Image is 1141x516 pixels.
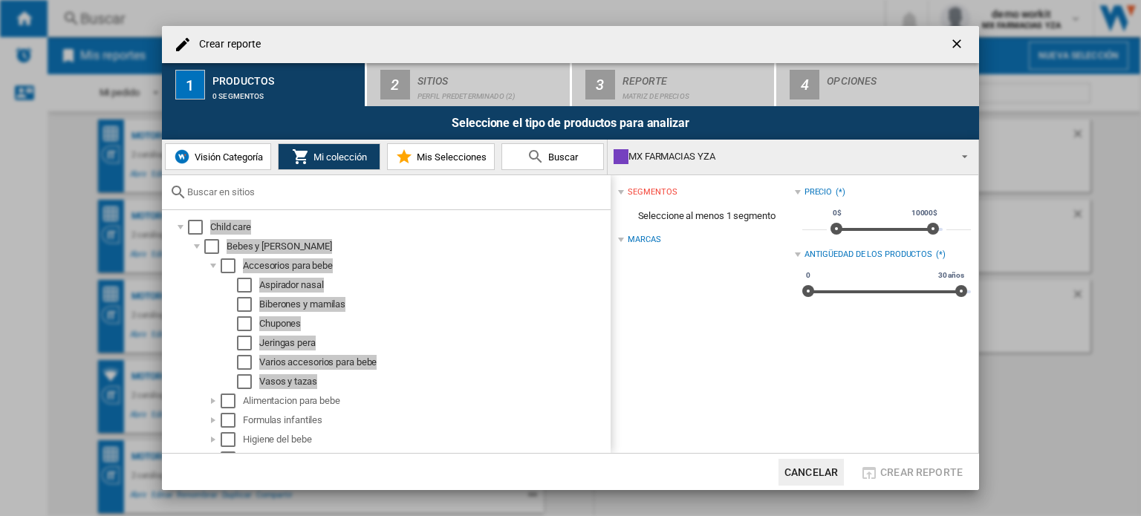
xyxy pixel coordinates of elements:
[187,186,603,197] input: Buscar en sitios
[545,151,578,163] span: Buscar
[827,69,973,85] div: Opciones
[790,70,819,99] div: 4
[618,202,794,230] span: Seleccione al menos 1 segmento
[162,63,366,106] button: 1 Productos 0 segmentos
[188,220,210,235] md-checkbox: Select
[237,297,259,312] md-checkbox: Select
[830,207,844,219] span: 0$
[237,355,259,370] md-checkbox: Select
[212,85,359,100] div: 0 segmentos
[243,258,608,273] div: Accesorios para bebe
[210,220,608,235] div: Child care
[804,186,832,198] div: Precio
[909,207,940,219] span: 10000$
[856,459,967,486] button: Crear reporte
[310,151,367,163] span: Mi colección
[413,151,487,163] span: Mis Selecciones
[278,143,380,170] button: Mi colección
[259,297,608,312] div: Biberones y mamilas
[259,316,608,331] div: Chupones
[175,70,205,99] div: 1
[243,393,608,408] div: Alimentacion para bebe
[243,432,608,447] div: Higiene del bebe
[501,143,604,170] button: Buscar
[173,148,191,166] img: wiser-icon-blue.png
[949,36,967,54] ng-md-icon: getI18NText('BUTTONS.CLOSE_DIALOG')
[243,451,608,466] div: Leche en polvo
[221,393,243,408] md-checkbox: Select
[417,69,564,85] div: Sitios
[237,316,259,331] md-checkbox: Select
[204,239,227,254] md-checkbox: Select
[804,270,813,281] span: 0
[191,151,263,163] span: Visión Categoría
[212,69,359,85] div: Productos
[776,63,979,106] button: 4 Opciones
[387,143,495,170] button: Mis Selecciones
[227,239,608,254] div: Bebes y [PERSON_NAME]
[880,466,963,478] span: Crear reporte
[367,63,571,106] button: 2 Sitios Perfil predeterminado (2)
[628,186,677,198] div: segmentos
[243,413,608,428] div: Formulas infantiles
[221,413,243,428] md-checkbox: Select
[380,70,410,99] div: 2
[259,355,608,370] div: Varios accesorios para bebe
[221,258,243,273] md-checkbox: Select
[259,336,608,350] div: Jeringas pera
[622,69,769,85] div: Reporte
[259,374,608,389] div: Vasos y tazas
[259,278,608,293] div: Aspirador nasal
[628,234,660,246] div: Marcas
[221,451,243,466] md-checkbox: Select
[622,85,769,100] div: Matriz de precios
[221,432,243,447] md-checkbox: Select
[417,85,564,100] div: Perfil predeterminado (2)
[804,249,932,261] div: Antigüedad de los productos
[237,278,259,293] md-checkbox: Select
[936,270,966,281] span: 30 años
[165,143,271,170] button: Visión Categoría
[614,146,949,167] div: MX FARMACIAS YZA
[237,374,259,389] md-checkbox: Select
[237,336,259,350] md-checkbox: Select
[943,30,973,59] button: getI18NText('BUTTONS.CLOSE_DIALOG')
[162,106,979,140] div: Seleccione el tipo de productos para analizar
[778,459,844,486] button: Cancelar
[572,63,776,106] button: 3 Reporte Matriz de precios
[585,70,615,99] div: 3
[192,37,261,52] h4: Crear reporte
